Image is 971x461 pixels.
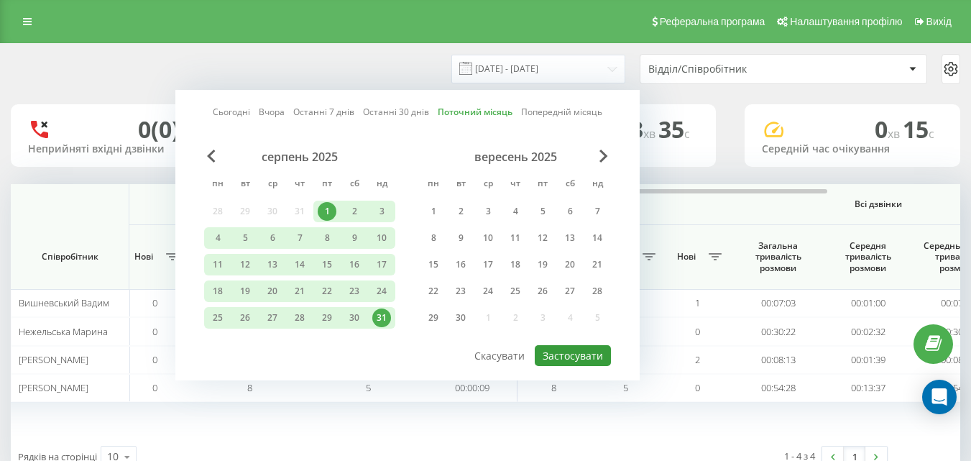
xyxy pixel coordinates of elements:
[204,254,231,275] div: пн 11 серп 2025 р.
[684,126,690,142] span: c
[506,229,525,247] div: 11
[263,282,282,301] div: 20
[922,380,957,414] div: Open Intercom Messenger
[207,150,216,163] span: Previous Month
[259,280,286,302] div: ср 20 серп 2025 р.
[888,126,903,142] span: хв
[207,174,229,196] abbr: понеділок
[529,280,556,302] div: пт 26 вер 2025 р.
[372,282,391,301] div: 24
[733,346,823,374] td: 00:08:13
[561,282,579,301] div: 27
[19,353,88,366] span: [PERSON_NAME]
[588,229,607,247] div: 14
[259,307,286,329] div: ср 27 серп 2025 р.
[926,16,952,27] span: Вихід
[152,381,157,394] span: 0
[318,202,336,221] div: 1
[19,325,108,338] span: Нежельська Марина
[259,227,286,249] div: ср 6 серп 2025 р.
[290,229,309,247] div: 7
[474,254,502,275] div: ср 17 вер 2025 р.
[208,255,227,274] div: 11
[316,174,338,196] abbr: п’ятниця
[506,282,525,301] div: 25
[424,229,443,247] div: 8
[420,201,447,222] div: пн 1 вер 2025 р.
[313,280,341,302] div: пт 22 серп 2025 р.
[19,381,88,394] span: [PERSON_NAME]
[428,374,517,402] td: 00:00:09
[204,227,231,249] div: пн 4 серп 2025 р.
[533,229,552,247] div: 12
[286,307,313,329] div: чт 28 серп 2025 р.
[823,289,913,317] td: 00:01:00
[259,105,285,119] a: Вчора
[345,282,364,301] div: 23
[559,174,581,196] abbr: субота
[236,255,254,274] div: 12
[372,229,391,247] div: 10
[529,201,556,222] div: пт 5 вер 2025 р.
[529,254,556,275] div: пт 19 вер 2025 р.
[318,255,336,274] div: 15
[790,16,902,27] span: Налаштування профілю
[372,309,391,327] div: 31
[126,251,162,263] span: Нові
[424,282,443,301] div: 22
[344,174,365,196] abbr: субота
[502,201,529,222] div: чт 4 вер 2025 р.
[28,143,209,155] div: Неприйняті вхідні дзвінки
[152,325,157,338] span: 0
[762,143,943,155] div: Середній час очікування
[551,381,556,394] span: 8
[660,16,765,27] span: Реферальна програма
[231,280,259,302] div: вт 19 серп 2025 р.
[451,255,470,274] div: 16
[313,307,341,329] div: пт 29 серп 2025 р.
[231,227,259,249] div: вт 5 серп 2025 р.
[447,227,474,249] div: вт 9 вер 2025 р.
[318,229,336,247] div: 8
[451,282,470,301] div: 23
[584,280,611,302] div: нд 28 вер 2025 р.
[341,307,368,329] div: сб 30 серп 2025 р.
[561,202,579,221] div: 6
[584,227,611,249] div: нд 14 вер 2025 р.
[535,345,611,366] button: Застосувати
[502,254,529,275] div: чт 18 вер 2025 р.
[533,255,552,274] div: 19
[372,255,391,274] div: 17
[529,227,556,249] div: пт 12 вер 2025 р.
[247,381,252,394] span: 8
[744,240,812,274] span: Загальна тривалість розмови
[451,309,470,327] div: 30
[368,307,395,329] div: нд 31 серп 2025 р.
[588,255,607,274] div: 21
[447,307,474,329] div: вт 30 вер 2025 р.
[293,105,354,119] a: Останні 7 днів
[345,255,364,274] div: 16
[286,254,313,275] div: чт 14 серп 2025 р.
[903,114,934,145] span: 15
[345,202,364,221] div: 2
[584,254,611,275] div: нд 21 вер 2025 р.
[236,229,254,247] div: 5
[341,227,368,249] div: сб 9 серп 2025 р.
[423,174,444,196] abbr: понеділок
[341,201,368,222] div: сб 2 серп 2025 р.
[363,105,429,119] a: Останні 30 днів
[599,150,608,163] span: Next Month
[289,174,310,196] abbr: четвер
[290,255,309,274] div: 14
[823,346,913,374] td: 00:01:39
[341,280,368,302] div: сб 23 серп 2025 р.
[929,126,934,142] span: c
[834,240,902,274] span: Середня тривалість розмови
[372,202,391,221] div: 3
[447,280,474,302] div: вт 23 вер 2025 р.
[556,280,584,302] div: сб 27 вер 2025 р.
[502,280,529,302] div: чт 25 вер 2025 р.
[695,381,700,394] span: 0
[695,296,700,309] span: 1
